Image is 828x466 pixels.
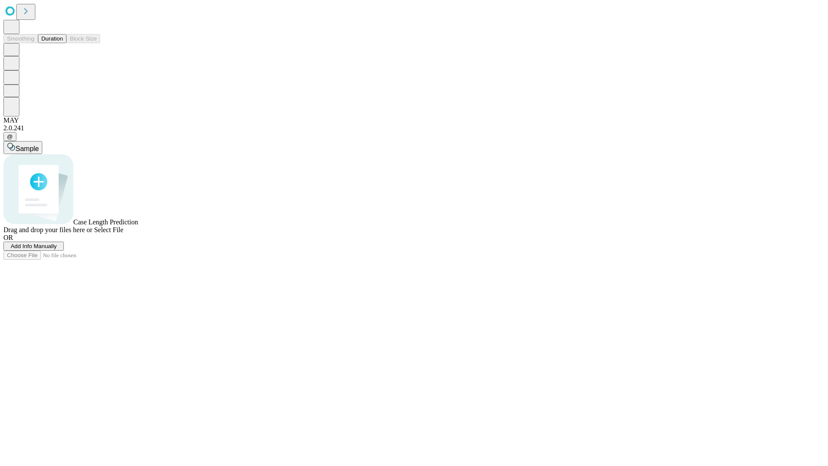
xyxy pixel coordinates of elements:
[3,234,13,241] span: OR
[73,218,138,226] span: Case Length Prediction
[94,226,123,233] span: Select File
[3,124,825,132] div: 2.0.241
[3,226,92,233] span: Drag and drop your files here or
[3,34,38,43] button: Smoothing
[7,133,13,140] span: @
[3,116,825,124] div: MAY
[38,34,66,43] button: Duration
[16,145,39,152] span: Sample
[3,132,16,141] button: @
[3,242,64,251] button: Add Info Manually
[11,243,57,249] span: Add Info Manually
[66,34,100,43] button: Block Size
[3,141,42,154] button: Sample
